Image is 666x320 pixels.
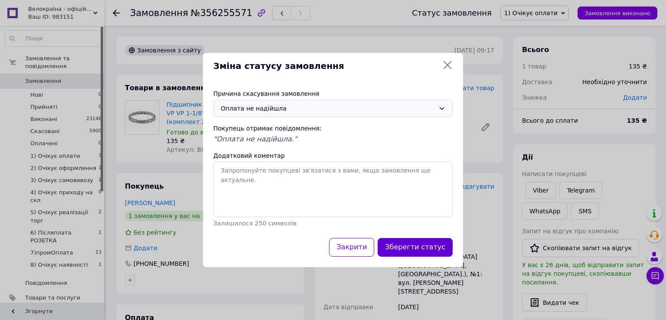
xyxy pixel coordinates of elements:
[378,238,453,257] button: Зберегти статус
[213,220,297,227] span: Залишилося 250 символів
[213,152,285,159] label: Додатковий коментар
[329,238,374,257] button: Закрити
[221,104,435,113] div: Оплата не надійшла
[213,124,453,133] div: Покупець отримає повідомлення:
[213,89,453,98] div: Причина скасування замовлення
[213,60,439,72] span: Зміна статусу замовлення
[213,135,297,143] span: "Оплата не надійшла."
